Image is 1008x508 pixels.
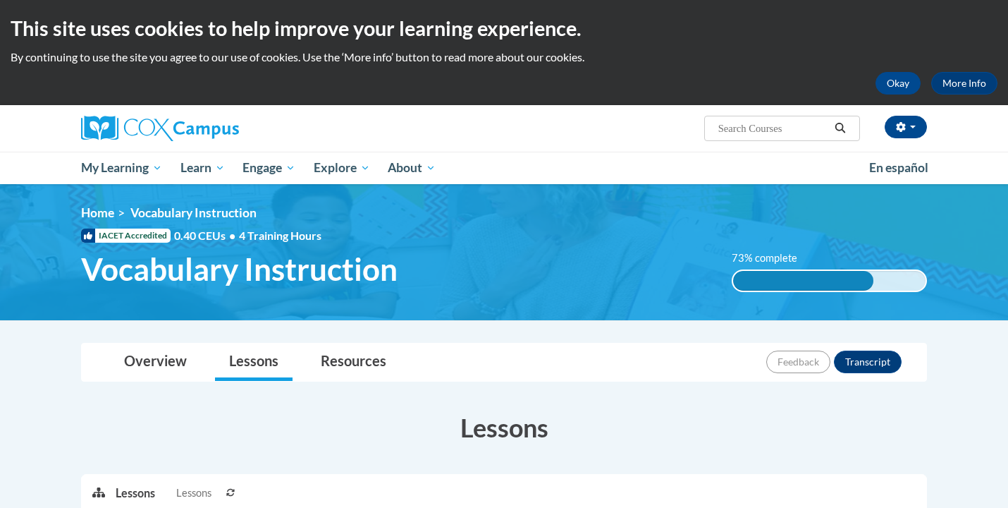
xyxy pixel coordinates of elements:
[229,229,235,242] span: •
[860,153,938,183] a: En español
[885,116,927,138] button: Account Settings
[180,159,225,176] span: Learn
[305,152,379,184] a: Explore
[732,250,813,266] label: 73% complete
[239,229,321,242] span: 4 Training Hours
[717,120,830,137] input: Search Courses
[174,228,239,243] span: 0.40 CEUs
[215,344,293,381] a: Lessons
[388,159,436,176] span: About
[81,410,927,445] h3: Lessons
[233,152,305,184] a: Engage
[11,14,997,42] h2: This site uses cookies to help improve your learning experience.
[307,344,400,381] a: Resources
[81,116,239,141] img: Cox Campus
[830,120,851,137] button: Search
[81,159,162,176] span: My Learning
[116,485,155,501] p: Lessons
[766,351,830,373] button: Feedback
[834,351,902,373] button: Transcript
[171,152,234,184] a: Learn
[81,229,171,243] span: IACET Accredited
[81,116,349,141] a: Cox Campus
[176,485,211,501] span: Lessons
[242,159,295,176] span: Engage
[60,152,948,184] div: Main menu
[875,72,921,95] button: Okay
[130,205,257,220] span: Vocabulary Instruction
[11,49,997,65] p: By continuing to use the site you agree to our use of cookies. Use the ‘More info’ button to read...
[733,271,874,291] div: 73% complete
[314,159,370,176] span: Explore
[81,250,398,288] span: Vocabulary Instruction
[931,72,997,95] a: More Info
[379,152,445,184] a: About
[81,205,114,220] a: Home
[110,344,201,381] a: Overview
[869,160,928,175] span: En español
[72,152,171,184] a: My Learning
